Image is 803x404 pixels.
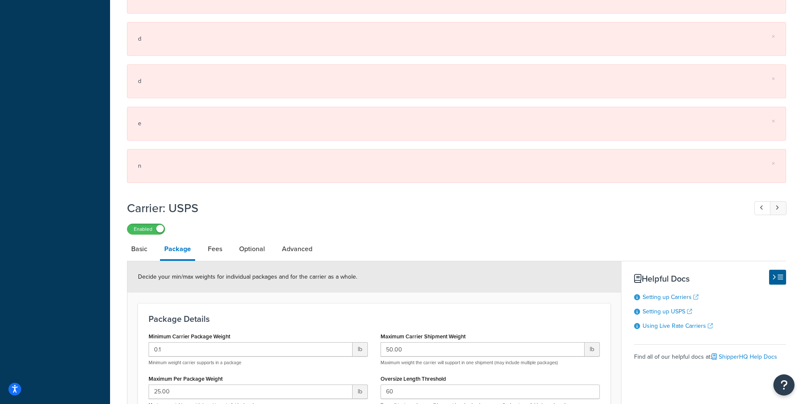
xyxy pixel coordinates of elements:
a: Using Live Rate Carriers [643,321,713,330]
span: lb [353,342,368,357]
a: Previous Record [754,201,771,215]
a: Advanced [278,239,317,259]
a: × [772,33,775,40]
a: × [772,118,775,125]
div: e [138,118,775,130]
span: Decide your min/max weights for individual packages and for the carrier as a whole. [138,272,357,281]
a: Basic [127,239,152,259]
label: Minimum Carrier Package Weight [149,333,230,340]
a: × [772,75,775,82]
a: ShipperHQ Help Docs [712,352,777,361]
button: Open Resource Center [773,374,795,396]
a: × [772,160,775,167]
label: Enabled [127,224,165,234]
h3: Package Details [149,314,600,324]
label: Maximum Carrier Shipment Weight [381,333,466,340]
span: lb [585,342,600,357]
label: Maximum Per Package Weight [149,376,223,382]
button: Hide Help Docs [769,270,786,285]
a: Setting up USPS [643,307,692,316]
a: Setting up Carriers [643,293,698,302]
a: Next Record [770,201,786,215]
h1: Carrier: USPS [127,200,739,216]
a: Package [160,239,195,261]
a: Optional [235,239,269,259]
div: Find all of our helpful docs at: [634,344,786,363]
div: n [138,160,775,172]
a: Fees [204,239,226,259]
p: Maximum weight the carrier will support in one shipment (may include multiple packages) [381,360,600,366]
div: d [138,33,775,45]
h3: Helpful Docs [634,274,786,283]
p: Minimum weight carrier supports in a package [149,360,368,366]
span: lb [353,385,368,399]
label: Oversize Length Threshold [381,376,446,382]
div: d [138,75,775,87]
